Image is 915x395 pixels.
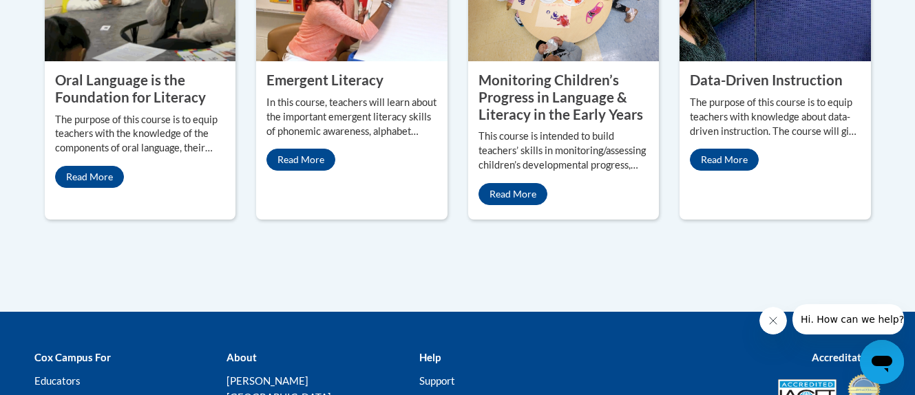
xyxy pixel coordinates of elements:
a: Read More [690,149,759,171]
a: Support [419,374,455,387]
b: Help [419,351,441,363]
a: Read More [266,149,335,171]
iframe: Close message [759,307,787,334]
a: Read More [55,166,124,188]
property: Emergent Literacy [266,72,383,88]
b: Cox Campus For [34,351,111,363]
p: The purpose of this course is to equip teachers with knowledge about data-driven instruction. The... [690,96,861,139]
property: Oral Language is the Foundation for Literacy [55,72,206,105]
iframe: Message from company [792,304,904,334]
b: Accreditations [812,351,881,363]
a: Educators [34,374,81,387]
a: Read More [478,183,547,205]
property: Monitoring Children’s Progress in Language & Literacy in the Early Years [478,72,643,122]
p: In this course, teachers will learn about the important emergent literacy skills of phonemic awar... [266,96,437,139]
property: Data-Driven Instruction [690,72,843,88]
p: This course is intended to build teachers’ skills in monitoring/assessing children’s developmenta... [478,129,649,173]
p: The purpose of this course is to equip teachers with the knowledge of the components of oral lang... [55,113,226,156]
iframe: Button to launch messaging window [860,340,904,384]
b: About [227,351,257,363]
